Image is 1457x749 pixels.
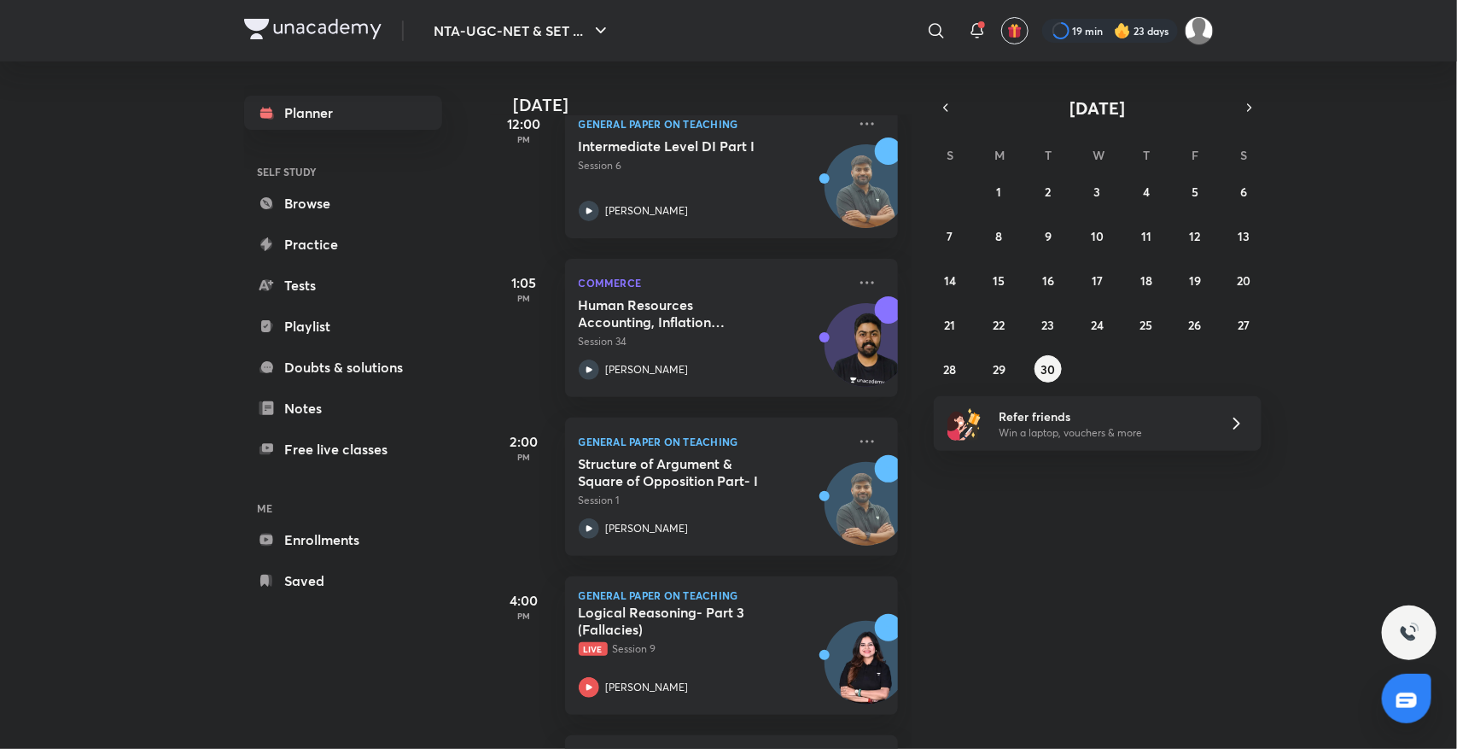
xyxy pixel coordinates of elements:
[986,311,1013,338] button: September 22, 2025
[1042,317,1055,333] abbr: September 23, 2025
[1091,317,1104,333] abbr: September 24, 2025
[490,134,558,144] p: PM
[1192,184,1198,200] abbr: September 5, 2025
[579,334,847,349] p: Session 34
[606,680,689,695] p: [PERSON_NAME]
[936,355,964,383] button: September 28, 2025
[606,203,689,219] p: [PERSON_NAME]
[1241,184,1248,200] abbr: September 6, 2025
[1034,311,1062,338] button: September 23, 2025
[579,114,847,134] p: General Paper on Teaching
[1231,222,1258,249] button: September 13, 2025
[995,147,1005,163] abbr: Monday
[1241,147,1248,163] abbr: Saturday
[994,272,1005,289] abbr: September 15, 2025
[936,222,964,249] button: September 7, 2025
[996,228,1003,244] abbr: September 8, 2025
[1238,228,1250,244] abbr: September 13, 2025
[1007,23,1023,38] img: avatar
[1399,623,1419,643] img: ttu
[1001,17,1029,44] button: avatar
[244,564,442,598] a: Saved
[1069,97,1125,120] span: [DATE]
[490,452,558,462] p: PM
[1143,147,1150,163] abbr: Thursday
[579,604,791,638] h5: Logical Reasoning- Part 3 (Fallacies)
[1045,228,1052,244] abbr: September 9, 2025
[244,268,442,302] a: Tests
[1133,266,1160,294] button: September 18, 2025
[1185,16,1214,45] img: Sakshi Nath
[825,630,907,712] img: Avatar
[945,317,956,333] abbr: September 21, 2025
[579,138,791,155] h5: Intermediate Level DI Part I
[244,186,442,220] a: Browse
[1042,272,1054,289] abbr: September 16, 2025
[606,362,689,377] p: [PERSON_NAME]
[1181,266,1209,294] button: September 19, 2025
[514,95,915,115] h4: [DATE]
[1238,272,1251,289] abbr: September 20, 2025
[579,455,791,489] h5: Structure of Argument & Square of Opposition Part- I
[1046,184,1052,200] abbr: September 2, 2025
[579,296,791,331] h5: Human Resources Accounting, Inflation Accounting and Environmental Accounting
[1189,272,1201,289] abbr: September 19, 2025
[1189,317,1202,333] abbr: September 26, 2025
[947,147,953,163] abbr: Sunday
[244,523,442,557] a: Enrollments
[579,642,608,656] span: Live
[1034,178,1062,205] button: September 2, 2025
[1141,228,1151,244] abbr: September 11, 2025
[986,178,1013,205] button: September 1, 2025
[1034,222,1062,249] button: September 9, 2025
[244,494,442,523] h6: ME
[1139,317,1152,333] abbr: September 25, 2025
[986,222,1013,249] button: September 8, 2025
[1045,147,1052,163] abbr: Tuesday
[1114,22,1131,39] img: streak
[244,309,442,343] a: Playlist
[1041,361,1056,377] abbr: September 30, 2025
[490,431,558,452] h5: 2:00
[244,432,442,466] a: Free live classes
[1231,178,1258,205] button: September 6, 2025
[606,521,689,536] p: [PERSON_NAME]
[986,355,1013,383] button: September 29, 2025
[579,641,847,657] p: Session 9
[1034,355,1062,383] button: September 30, 2025
[1181,178,1209,205] button: September 5, 2025
[1133,311,1160,338] button: September 25, 2025
[579,493,847,508] p: Session 1
[1181,222,1209,249] button: September 12, 2025
[1181,311,1209,338] button: September 26, 2025
[1231,266,1258,294] button: September 20, 2025
[997,184,1002,200] abbr: September 1, 2025
[986,266,1013,294] button: September 15, 2025
[1133,222,1160,249] button: September 11, 2025
[993,361,1005,377] abbr: September 29, 2025
[1083,178,1110,205] button: September 3, 2025
[944,272,956,289] abbr: September 14, 2025
[947,407,982,441] img: referral
[944,361,957,377] abbr: September 28, 2025
[1034,266,1062,294] button: September 16, 2025
[936,311,964,338] button: September 21, 2025
[825,154,907,236] img: Avatar
[947,228,953,244] abbr: September 7, 2025
[1192,147,1198,163] abbr: Friday
[424,14,621,48] button: NTA-UGC-NET & SET ...
[1083,311,1110,338] button: September 24, 2025
[825,471,907,553] img: Avatar
[1092,272,1103,289] abbr: September 17, 2025
[490,272,558,293] h5: 1:05
[579,431,847,452] p: General Paper on Teaching
[579,158,847,173] p: Session 6
[244,19,382,39] img: Company Logo
[1140,272,1152,289] abbr: September 18, 2025
[1083,222,1110,249] button: September 10, 2025
[244,19,382,44] a: Company Logo
[1093,147,1104,163] abbr: Wednesday
[1093,184,1100,200] abbr: September 3, 2025
[490,611,558,621] p: PM
[244,350,442,384] a: Doubts & solutions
